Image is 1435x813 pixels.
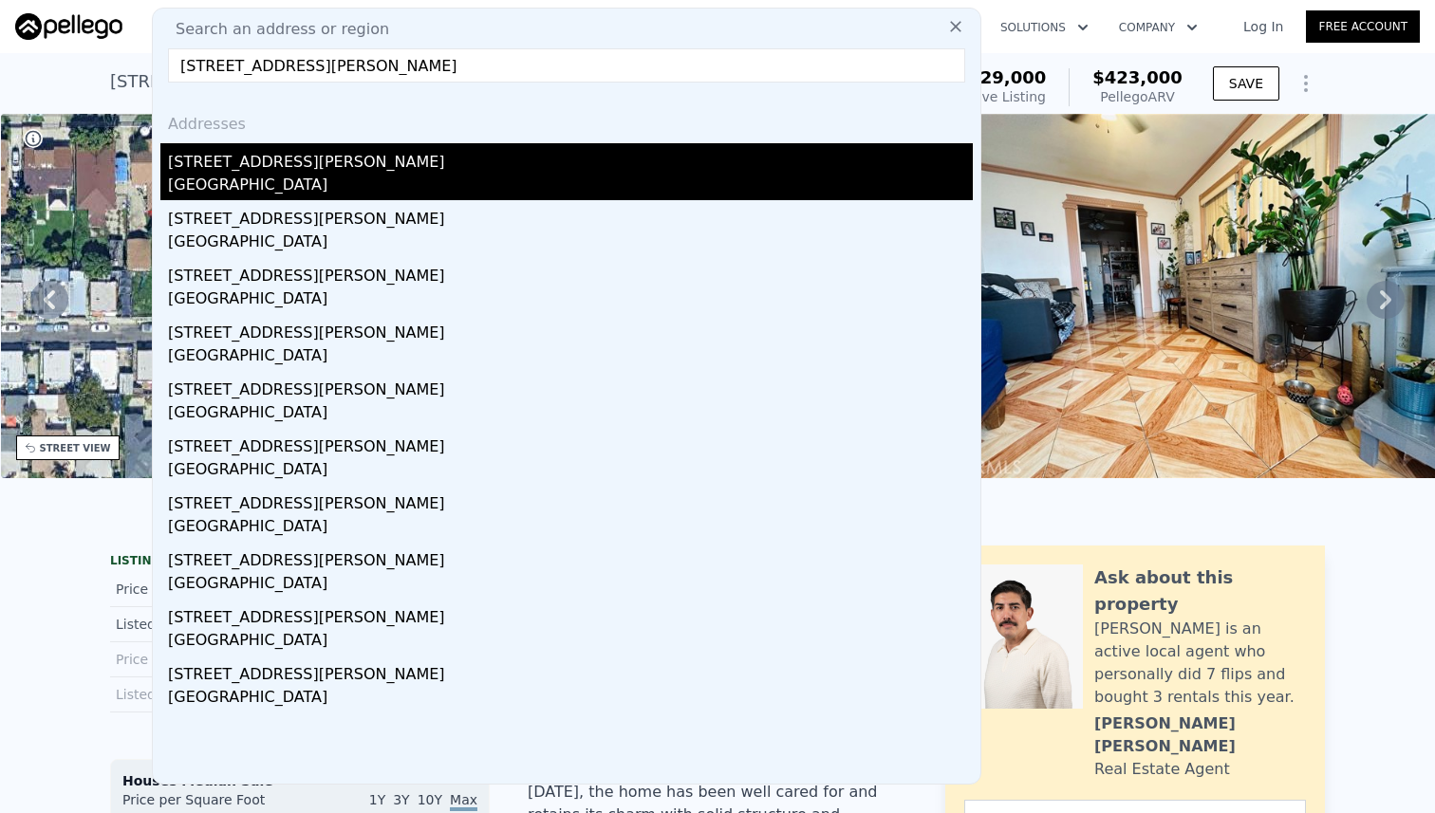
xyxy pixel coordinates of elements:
div: [STREET_ADDRESS][PERSON_NAME] [168,314,973,344]
div: [GEOGRAPHIC_DATA] [168,572,973,599]
div: [PERSON_NAME] [PERSON_NAME] [1094,712,1306,758]
button: Show Options [1287,65,1325,102]
span: 3Y [393,792,409,807]
div: [STREET_ADDRESS] , [GEOGRAPHIC_DATA] , CA 90003 [110,68,565,95]
div: [GEOGRAPHIC_DATA] [168,686,973,712]
div: Ask about this property [1094,564,1306,618]
div: [STREET_ADDRESS][PERSON_NAME] [168,656,973,686]
div: [STREET_ADDRESS][PERSON_NAME] [168,200,973,231]
button: Company [1104,10,1213,45]
div: [GEOGRAPHIC_DATA] [168,515,973,542]
button: SAVE [1213,66,1279,101]
div: [GEOGRAPHIC_DATA] [168,344,973,371]
div: Pellego ARV [1092,87,1183,106]
div: [GEOGRAPHIC_DATA] [168,458,973,485]
a: Free Account [1306,10,1420,43]
a: Log In [1221,17,1306,36]
span: $429,000 [957,67,1047,87]
button: Solutions [985,10,1104,45]
span: Max [450,792,477,811]
div: Price Decrease [116,580,285,599]
div: Houses Median Sale [122,771,477,790]
div: LISTING & SALE HISTORY [110,553,490,572]
div: Real Estate Agent [1094,758,1230,781]
input: Enter an address, city, region, neighborhood or zip code [168,48,965,83]
img: Pellego [15,13,122,40]
div: Addresses [160,98,973,143]
div: [STREET_ADDRESS][PERSON_NAME] [168,485,973,515]
div: [STREET_ADDRESS][PERSON_NAME] [168,143,973,174]
span: Search an address or region [160,18,389,41]
div: [GEOGRAPHIC_DATA] [168,401,973,428]
div: [GEOGRAPHIC_DATA] [168,174,973,200]
span: Active Listing [957,89,1046,104]
div: [STREET_ADDRESS][PERSON_NAME] [168,428,973,458]
div: [STREET_ADDRESS][PERSON_NAME] [168,371,973,401]
div: [GEOGRAPHIC_DATA] [168,231,973,257]
div: Price Decrease [116,650,285,669]
div: [STREET_ADDRESS][PERSON_NAME] [168,542,973,572]
span: 1Y [369,792,385,807]
div: [GEOGRAPHIC_DATA] [168,629,973,656]
span: 10Y [418,792,442,807]
div: STREET VIEW [40,441,111,455]
span: $423,000 [1092,67,1183,87]
div: [STREET_ADDRESS][PERSON_NAME] [168,599,973,629]
div: [STREET_ADDRESS][PERSON_NAME] [168,257,973,287]
div: Listed [116,685,285,704]
div: [PERSON_NAME] is an active local agent who personally did 7 flips and bought 3 rentals this year. [1094,618,1306,709]
div: [GEOGRAPHIC_DATA] [168,287,973,314]
div: Listed [116,615,285,634]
